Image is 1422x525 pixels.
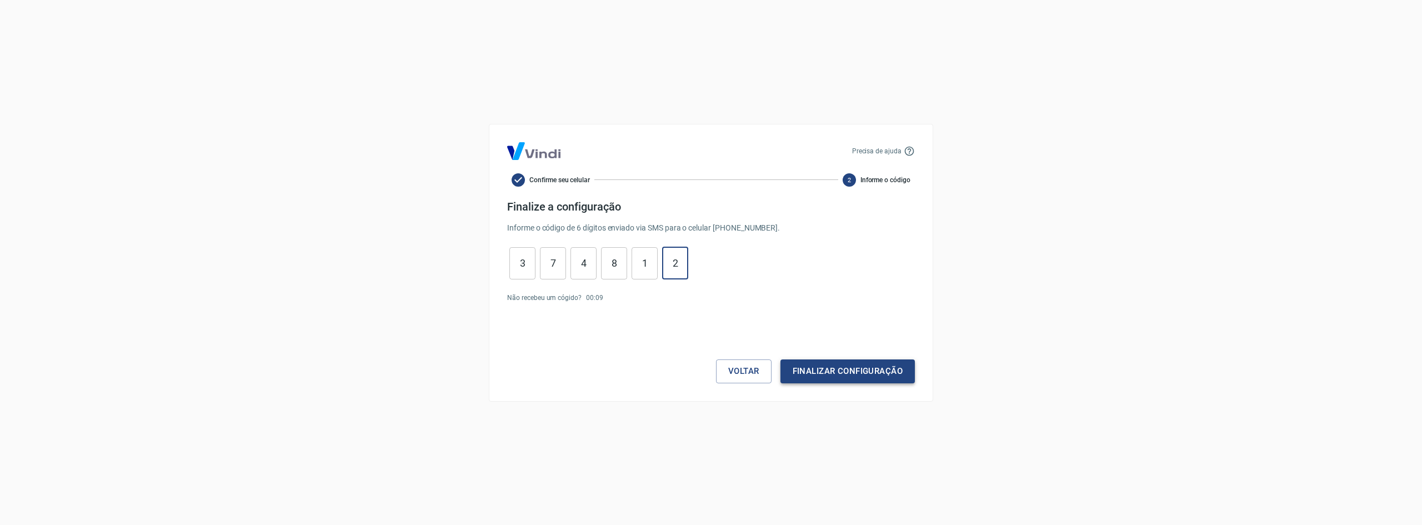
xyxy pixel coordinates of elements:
[852,146,902,156] p: Precisa de ajuda
[529,175,590,185] span: Confirme seu celular
[507,200,915,213] h4: Finalize a configuração
[860,175,910,185] span: Informe o código
[507,293,582,303] p: Não recebeu um cógido?
[507,222,915,234] p: Informe o código de 6 dígitos enviado via SMS para o celular [PHONE_NUMBER] .
[507,142,560,160] img: Logo Vind
[586,293,603,303] p: 00 : 09
[716,359,772,383] button: Voltar
[848,176,851,183] text: 2
[780,359,915,383] button: Finalizar configuração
